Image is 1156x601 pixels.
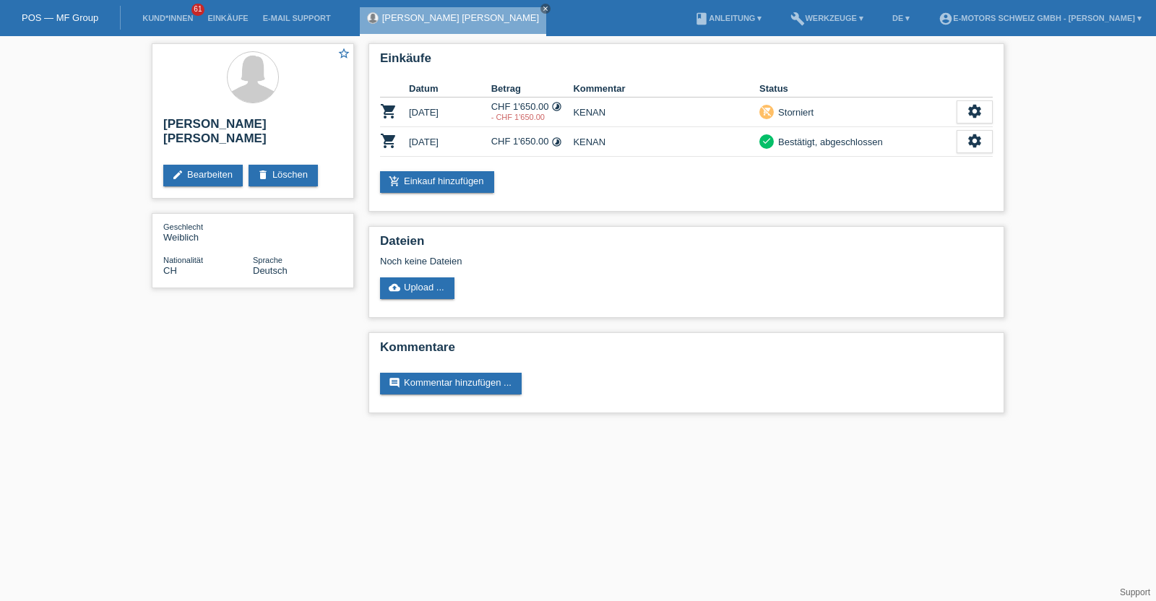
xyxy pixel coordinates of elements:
div: 03.10.2025 / neu [491,113,574,121]
td: CHF 1'650.00 [491,127,574,157]
a: account_circleE-Motors Schweiz GmbH - [PERSON_NAME] ▾ [931,14,1149,22]
a: [PERSON_NAME] [PERSON_NAME] [382,12,539,23]
th: Kommentar [573,80,759,98]
a: buildWerkzeuge ▾ [783,14,871,22]
i: Fixe Raten (24 Raten) [551,137,562,147]
span: Sprache [253,256,282,264]
i: star_border [337,47,350,60]
td: KENAN [573,98,759,127]
h2: Kommentare [380,340,993,362]
h2: [PERSON_NAME] [PERSON_NAME] [163,117,342,153]
td: [DATE] [409,127,491,157]
i: settings [967,133,983,149]
h2: Einkäufe [380,51,993,73]
td: KENAN [573,127,759,157]
th: Datum [409,80,491,98]
div: Bestätigt, abgeschlossen [774,134,883,150]
td: [DATE] [409,98,491,127]
i: add_shopping_cart [389,176,400,187]
i: check [762,136,772,146]
th: Betrag [491,80,574,98]
a: DE ▾ [885,14,917,22]
i: Fixe Raten (24 Raten) [551,101,562,112]
span: Deutsch [253,265,288,276]
i: build [790,12,805,26]
a: deleteLöschen [249,165,318,186]
i: POSP00028280 [380,132,397,150]
a: E-Mail Support [256,14,338,22]
i: book [694,12,709,26]
a: star_border [337,47,350,62]
span: Schweiz [163,265,177,276]
a: Support [1120,587,1150,597]
a: add_shopping_cartEinkauf hinzufügen [380,171,494,193]
div: Noch keine Dateien [380,256,821,267]
th: Status [759,80,957,98]
a: editBearbeiten [163,165,243,186]
i: POSP00028163 [380,103,397,120]
a: POS — MF Group [22,12,98,23]
i: edit [172,169,184,181]
a: commentKommentar hinzufügen ... [380,373,522,394]
span: Geschlecht [163,222,203,231]
i: remove_shopping_cart [762,106,772,116]
i: cloud_upload [389,282,400,293]
div: Weiblich [163,221,253,243]
td: CHF 1'650.00 [491,98,574,127]
i: close [542,5,549,12]
i: delete [257,169,269,181]
i: account_circle [939,12,953,26]
span: Nationalität [163,256,203,264]
i: settings [967,103,983,119]
a: Kund*innen [135,14,200,22]
span: 61 [191,4,204,16]
i: comment [389,377,400,389]
a: Einkäufe [200,14,255,22]
h2: Dateien [380,234,993,256]
a: bookAnleitung ▾ [687,14,769,22]
a: close [540,4,551,14]
div: Storniert [774,105,814,120]
a: cloud_uploadUpload ... [380,277,454,299]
